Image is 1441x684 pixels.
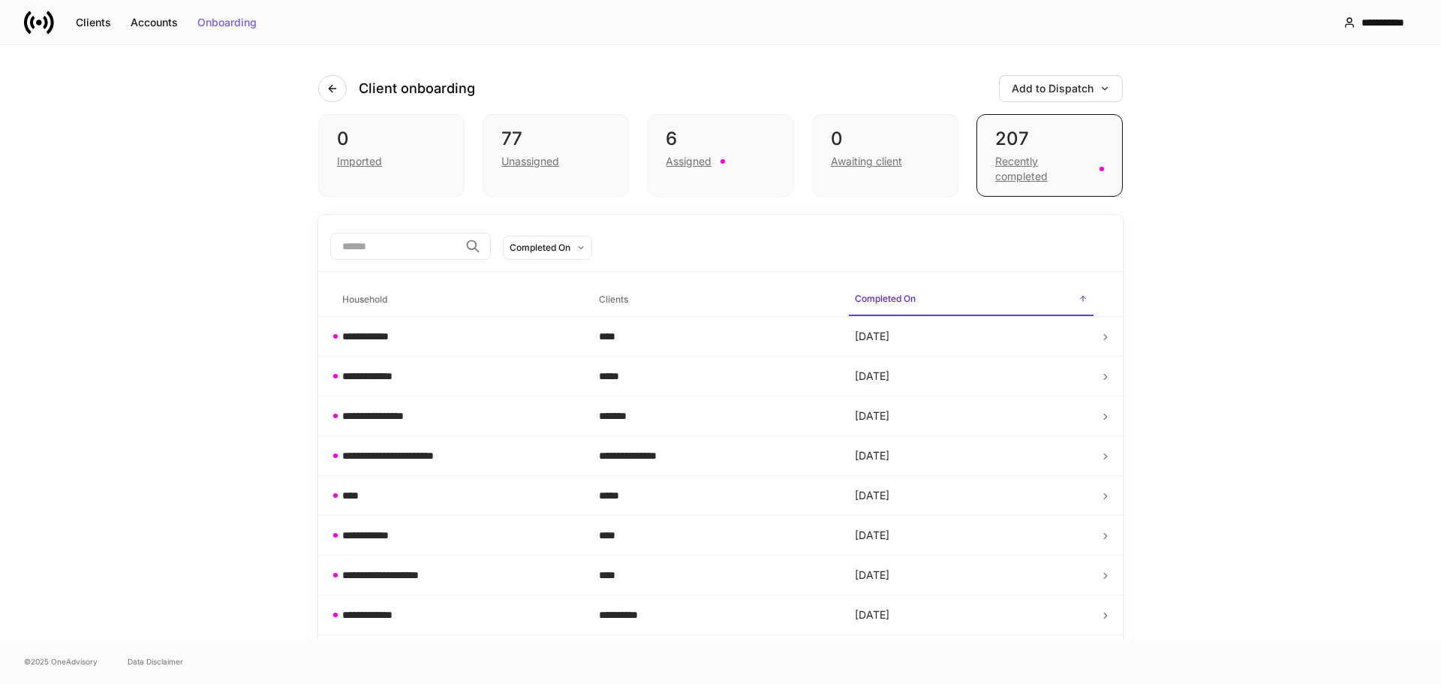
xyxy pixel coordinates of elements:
div: Imported [337,154,382,169]
td: [DATE] [843,595,1100,635]
td: [DATE] [843,556,1100,595]
div: Add to Dispatch [1012,83,1110,94]
span: Completed On [849,284,1094,316]
td: [DATE] [843,635,1100,675]
h6: Clients [599,292,628,306]
div: 207 [995,127,1104,151]
div: 207Recently completed [976,114,1123,197]
h6: Household [342,292,387,306]
button: Onboarding [188,11,266,35]
div: Completed On [510,240,570,255]
div: Unassigned [501,154,559,169]
span: © 2025 OneAdvisory [24,655,98,667]
div: Recently completed [995,154,1091,184]
div: 0 [831,127,940,151]
div: Onboarding [197,17,257,28]
button: Clients [66,11,121,35]
td: [DATE] [843,317,1100,357]
td: [DATE] [843,436,1100,476]
div: 77 [501,127,610,151]
span: Clients [593,285,838,315]
div: Clients [76,17,111,28]
h6: Completed On [855,291,916,306]
div: 0Awaiting client [812,114,958,197]
div: 0 [337,127,446,151]
div: Accounts [131,17,178,28]
button: Add to Dispatch [999,75,1123,102]
h4: Client onboarding [359,80,475,98]
div: 77Unassigned [483,114,629,197]
a: Data Disclaimer [128,655,183,667]
td: [DATE] [843,357,1100,396]
td: [DATE] [843,516,1100,556]
button: Completed On [503,236,592,260]
div: 6Assigned [647,114,793,197]
td: [DATE] [843,396,1100,436]
div: 6 [666,127,775,151]
div: Awaiting client [831,154,902,169]
div: 0Imported [318,114,465,197]
span: Household [336,285,581,315]
td: [DATE] [843,476,1100,516]
button: Accounts [121,11,188,35]
div: Assigned [666,154,711,169]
